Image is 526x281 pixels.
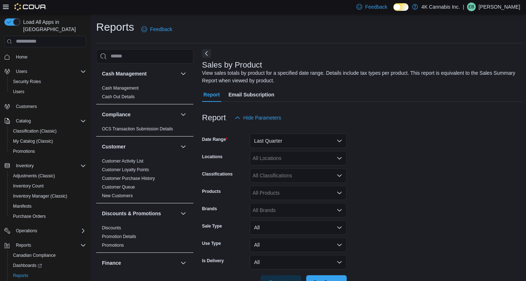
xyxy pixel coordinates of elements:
span: Classification (Classic) [10,127,86,135]
button: Inventory [1,161,89,171]
button: Catalog [13,117,34,125]
button: Hide Parameters [232,111,284,125]
button: My Catalog (Classic) [7,136,89,146]
h3: Customer [102,143,125,150]
button: Open list of options [337,155,342,161]
label: Date Range [202,137,228,142]
span: Manifests [13,203,31,209]
p: 4K Cannabis Inc. [422,3,460,11]
span: Security Roles [10,77,86,86]
div: Customer [96,157,193,203]
button: Open list of options [337,207,342,213]
a: Classification (Classic) [10,127,60,135]
button: Manifests [7,201,89,211]
span: Inventory Count [13,183,44,189]
button: Classification (Classic) [7,126,89,136]
img: Cova [14,3,47,10]
span: Discounts [102,225,121,231]
button: Inventory Manager (Classic) [7,191,89,201]
span: Customer Loyalty Points [102,167,149,173]
span: Promotions [10,147,86,156]
a: Promotion Details [102,234,136,239]
a: Users [10,87,27,96]
a: Customer Loyalty Points [102,167,149,172]
span: Customer Queue [102,184,135,190]
span: EB [469,3,474,11]
a: Adjustments (Classic) [10,172,58,180]
span: Operations [16,228,37,234]
a: Security Roles [10,77,44,86]
span: Load All Apps in [GEOGRAPHIC_DATA] [20,18,86,33]
span: Promotion Details [102,234,136,239]
span: Promotions [13,148,35,154]
span: Reports [10,271,86,280]
a: Dashboards [10,261,45,270]
label: Use Type [202,241,221,246]
button: All [250,238,347,252]
label: Locations [202,154,223,160]
a: Inventory Count [10,182,47,190]
label: Is Delivery [202,258,224,264]
span: My Catalog (Classic) [10,137,86,146]
a: Discounts [102,225,121,230]
button: Finance [179,259,188,267]
label: Classifications [202,171,233,177]
span: My Catalog (Classic) [13,138,53,144]
span: Feedback [150,26,172,33]
span: Home [16,54,27,60]
span: Customer Purchase History [102,176,155,181]
a: My Catalog (Classic) [10,137,56,146]
a: Manifests [10,202,34,211]
a: Customer Purchase History [102,176,155,181]
span: Feedback [365,3,387,10]
span: Users [16,69,27,74]
span: Email Subscription [228,87,274,102]
span: Users [13,67,86,76]
h3: Compliance [102,111,131,118]
button: Users [1,66,89,77]
span: Purchase Orders [13,213,46,219]
h3: Sales by Product [202,61,262,69]
button: Discounts & Promotions [179,209,188,218]
button: Security Roles [7,77,89,87]
a: Inventory Manager (Classic) [10,192,70,200]
span: Reports [13,241,86,250]
button: Adjustments (Classic) [7,171,89,181]
span: Purchase Orders [10,212,86,221]
a: Cash Management [102,86,138,91]
button: Last Quarter [250,134,347,148]
a: Dashboards [7,260,89,271]
button: Inventory [13,161,37,170]
div: View sales totals by product for a specified date range. Details include tax types per product. T... [202,69,519,85]
div: Eric Bayne [467,3,476,11]
button: Discounts & Promotions [102,210,178,217]
span: Canadian Compliance [13,252,56,258]
label: Brands [202,206,217,212]
button: Operations [13,226,40,235]
a: Canadian Compliance [10,251,59,260]
p: | [463,3,464,11]
a: Purchase Orders [10,212,49,221]
span: Users [10,87,86,96]
span: Customers [16,104,37,109]
button: All [250,220,347,235]
span: Manifests [10,202,86,211]
button: Customers [1,101,89,112]
span: Reports [13,273,28,278]
button: All [250,255,347,269]
a: New Customers [102,193,133,198]
h3: Report [202,113,226,122]
span: Classification (Classic) [13,128,57,134]
input: Dark Mode [393,3,409,11]
a: Customer Activity List [102,159,144,164]
button: Compliance [102,111,178,118]
button: Users [13,67,30,76]
a: Cash Out Details [102,94,135,99]
button: Promotions [7,146,89,156]
span: Security Roles [13,79,41,85]
button: Reports [7,271,89,281]
button: Home [1,52,89,62]
span: Inventory Count [10,182,86,190]
span: Catalog [13,117,86,125]
button: Purchase Orders [7,211,89,221]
